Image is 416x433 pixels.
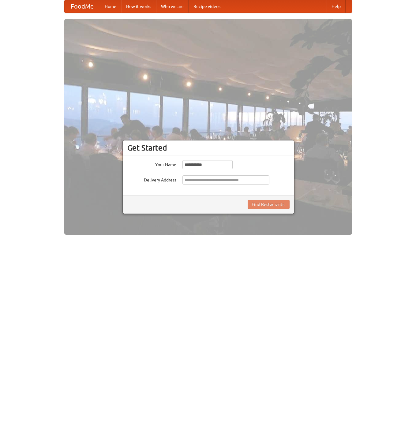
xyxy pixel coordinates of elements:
[100,0,121,13] a: Home
[65,0,100,13] a: FoodMe
[248,200,290,209] button: Find Restaurants!
[127,175,176,183] label: Delivery Address
[327,0,346,13] a: Help
[156,0,189,13] a: Who we are
[121,0,156,13] a: How it works
[127,143,290,152] h3: Get Started
[189,0,225,13] a: Recipe videos
[127,160,176,168] label: Your Name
